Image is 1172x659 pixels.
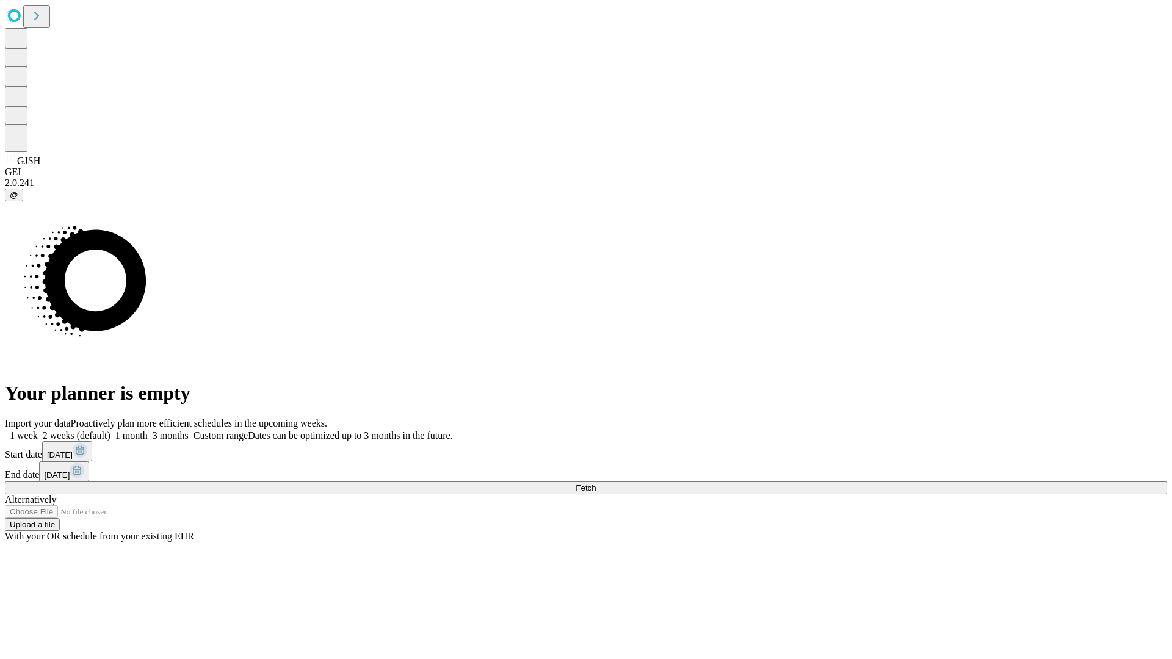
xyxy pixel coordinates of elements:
span: Fetch [576,483,596,492]
div: Start date [5,441,1167,461]
span: 3 months [153,430,189,441]
span: [DATE] [47,450,73,459]
div: End date [5,461,1167,481]
span: With your OR schedule from your existing EHR [5,531,194,541]
span: Import your data [5,418,71,428]
span: Proactively plan more efficient schedules in the upcoming weeks. [71,418,327,428]
span: Custom range [194,430,248,441]
span: 2 weeks (default) [43,430,110,441]
div: GEI [5,167,1167,178]
h1: Your planner is empty [5,382,1167,405]
span: 1 month [115,430,148,441]
button: Upload a file [5,518,60,531]
span: 1 week [10,430,38,441]
button: [DATE] [42,441,92,461]
span: Alternatively [5,494,56,505]
span: @ [10,190,18,200]
div: 2.0.241 [5,178,1167,189]
button: @ [5,189,23,201]
span: [DATE] [44,470,70,480]
button: [DATE] [39,461,89,481]
span: Dates can be optimized up to 3 months in the future. [248,430,452,441]
button: Fetch [5,481,1167,494]
span: GJSH [17,156,40,166]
